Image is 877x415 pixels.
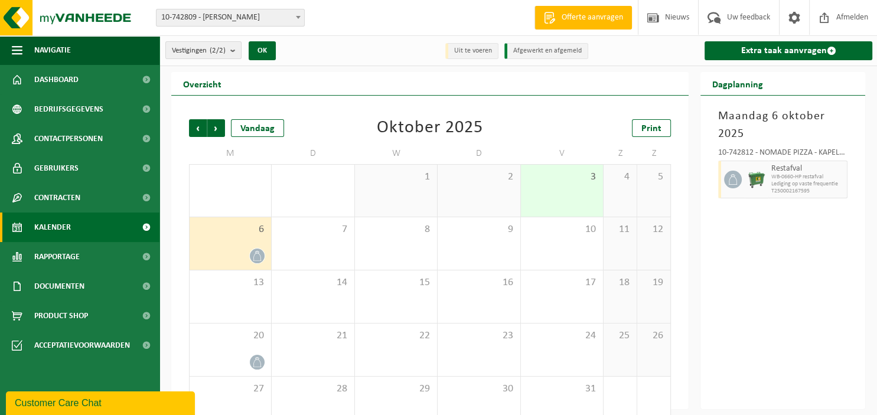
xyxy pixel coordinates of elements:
span: 8 [361,223,431,236]
td: D [438,143,520,164]
span: 27 [195,383,265,396]
span: Contracten [34,183,80,213]
a: Print [632,119,671,137]
td: Z [604,143,637,164]
td: V [521,143,604,164]
span: 21 [278,329,348,342]
span: 10-742809 - DE POTTER SAM - MERKSEM [157,9,304,26]
count: (2/2) [210,47,226,54]
span: 30 [444,383,514,396]
li: Afgewerkt en afgemeld [504,43,588,59]
img: WB-0660-HPE-GN-01 [748,171,765,188]
span: 18 [609,276,631,289]
span: 4 [609,171,631,184]
span: Restafval [771,164,844,174]
div: Vandaag [231,119,284,137]
span: 19 [643,276,664,289]
span: 17 [527,276,597,289]
span: 6 [195,223,265,236]
span: Volgende [207,119,225,137]
span: 14 [278,276,348,289]
span: 10 [527,223,597,236]
span: 1 [361,171,431,184]
span: 22 [361,329,431,342]
span: Dashboard [34,65,79,94]
td: M [189,143,272,164]
span: 10-742809 - DE POTTER SAM - MERKSEM [156,9,305,27]
span: Vestigingen [172,42,226,60]
span: 7 [278,223,348,236]
span: Rapportage [34,242,80,272]
span: 25 [609,329,631,342]
h2: Dagplanning [700,72,775,95]
span: 3 [527,171,597,184]
span: Print [641,124,661,133]
td: W [355,143,438,164]
a: Offerte aanvragen [534,6,632,30]
button: Vestigingen(2/2) [165,41,242,59]
span: T250002167595 [771,188,844,195]
span: Gebruikers [34,153,79,183]
span: 20 [195,329,265,342]
span: 12 [643,223,664,236]
span: Offerte aanvragen [559,12,626,24]
span: 13 [195,276,265,289]
span: 31 [527,383,597,396]
span: Kalender [34,213,71,242]
span: Vorige [189,119,207,137]
span: 26 [643,329,664,342]
span: Documenten [34,272,84,301]
div: Oktober 2025 [377,119,483,137]
span: 2 [444,171,514,184]
td: D [272,143,354,164]
span: WB-0660-HP restafval [771,174,844,181]
span: 9 [444,223,514,236]
button: OK [249,41,276,60]
span: 23 [444,329,514,342]
span: Acceptatievoorwaarden [34,331,130,360]
a: Extra taak aanvragen [705,41,872,60]
span: Bedrijfsgegevens [34,94,103,124]
span: Lediging op vaste frequentie [771,181,844,188]
span: 29 [361,383,431,396]
span: 24 [527,329,597,342]
span: 5 [643,171,664,184]
span: 15 [361,276,431,289]
h2: Overzicht [171,72,233,95]
h3: Maandag 6 oktober 2025 [718,107,847,143]
span: 11 [609,223,631,236]
span: Product Shop [34,301,88,331]
td: Z [637,143,671,164]
span: Contactpersonen [34,124,103,153]
span: Navigatie [34,35,71,65]
li: Uit te voeren [445,43,498,59]
iframe: chat widget [6,389,197,415]
div: 10-742812 - NOMADÉ PIZZA - KAPELLEN [718,149,847,161]
span: 28 [278,383,348,396]
span: 16 [444,276,514,289]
